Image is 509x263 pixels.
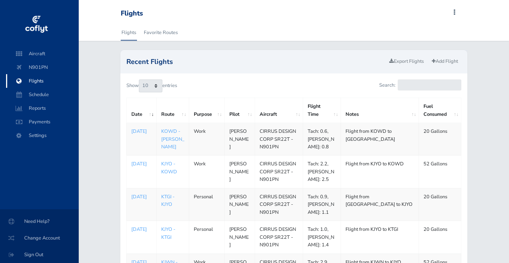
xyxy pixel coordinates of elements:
[419,188,461,221] td: 20 Gallons
[126,98,156,123] th: Date: activate to sort column ascending
[161,193,174,208] a: KTGI - KJYO
[121,9,143,18] div: Flights
[341,188,419,221] td: Flight from [GEOGRAPHIC_DATA] to KJYO
[161,160,177,175] a: KJYO - KOWD
[379,79,461,90] label: Search:
[224,156,255,188] td: [PERSON_NAME]
[419,98,461,123] th: Fuel Consumed: activate to sort column ascending
[131,193,152,201] a: [DATE]
[255,98,303,123] th: Aircraft: activate to sort column ascending
[161,226,175,240] a: KJYO - KTGI
[303,156,341,188] td: Tach: 2.2, [PERSON_NAME]: 2.5
[341,156,419,188] td: Flight from KJYO to KOWD
[189,156,224,188] td: Work
[131,226,152,233] a: [DATE]
[341,221,419,254] td: Flight from KJYO to KTGI
[255,123,303,156] td: CIRRUS DESIGN CORP SR22T - N901PN
[189,123,224,156] td: Work
[224,98,255,123] th: Pilot: activate to sort column ascending
[341,98,419,123] th: Notes: activate to sort column ascending
[224,188,255,221] td: [PERSON_NAME]
[9,248,70,261] span: Sign Out
[9,231,70,245] span: Change Account
[126,58,386,65] h2: Recent Flights
[14,101,71,115] span: Reports
[224,221,255,254] td: [PERSON_NAME]
[121,24,137,41] a: Flights
[14,129,71,142] span: Settings
[14,47,71,61] span: Aircraft
[14,74,71,88] span: Flights
[189,221,224,254] td: Personal
[303,221,341,254] td: Tach: 1.0, [PERSON_NAME]: 1.4
[161,128,184,150] a: KOWD - [PERSON_NAME]
[131,128,152,135] a: [DATE]
[143,24,179,41] a: Favorite Routes
[126,79,177,92] label: Show entries
[9,215,70,228] span: Need Help?
[419,156,461,188] td: 52 Gallons
[419,123,461,156] td: 20 Gallons
[341,123,419,156] td: Flight from KOWD to [GEOGRAPHIC_DATA]
[224,123,255,156] td: [PERSON_NAME]
[255,156,303,188] td: CIRRUS DESIGN CORP SR22T - N901PN
[428,56,461,67] a: Add Flight
[398,79,461,90] input: Search:
[24,13,49,36] img: coflyt logo
[303,123,341,156] td: Tach: 0.6, [PERSON_NAME]: 0.8
[386,56,427,67] a: Export Flights
[189,98,224,123] th: Purpose: activate to sort column ascending
[419,221,461,254] td: 20 Gallons
[14,61,71,74] span: N901PN
[156,98,189,123] th: Route: activate to sort column ascending
[255,221,303,254] td: CIRRUS DESIGN CORP SR22T - N901PN
[14,88,71,101] span: Schedule
[139,79,162,92] select: Showentries
[189,188,224,221] td: Personal
[255,188,303,221] td: CIRRUS DESIGN CORP SR22T - N901PN
[303,188,341,221] td: Tach: 0.9, [PERSON_NAME]: 1.1
[131,160,152,168] a: [DATE]
[14,115,71,129] span: Payments
[303,98,341,123] th: Flight Time: activate to sort column ascending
